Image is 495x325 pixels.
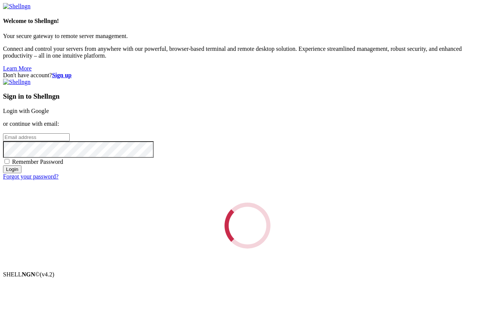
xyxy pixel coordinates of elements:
[3,33,492,40] p: Your secure gateway to remote server management.
[5,159,9,164] input: Remember Password
[3,79,31,85] img: Shellngn
[3,3,31,10] img: Shellngn
[3,65,32,72] a: Learn More
[3,121,492,127] p: or continue with email:
[3,271,54,278] span: SHELL ©
[215,193,280,258] div: Loading...
[3,133,70,141] input: Email address
[12,159,63,165] span: Remember Password
[3,92,492,101] h3: Sign in to Shellngn
[3,165,21,173] input: Login
[3,46,492,59] p: Connect and control your servers from anywhere with our powerful, browser-based terminal and remo...
[52,72,72,78] a: Sign up
[3,18,492,24] h4: Welcome to Shellngn!
[3,108,49,114] a: Login with Google
[22,271,35,278] b: NGN
[40,271,55,278] span: 4.2.0
[3,173,58,180] a: Forgot your password?
[3,72,492,79] div: Don't have account?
